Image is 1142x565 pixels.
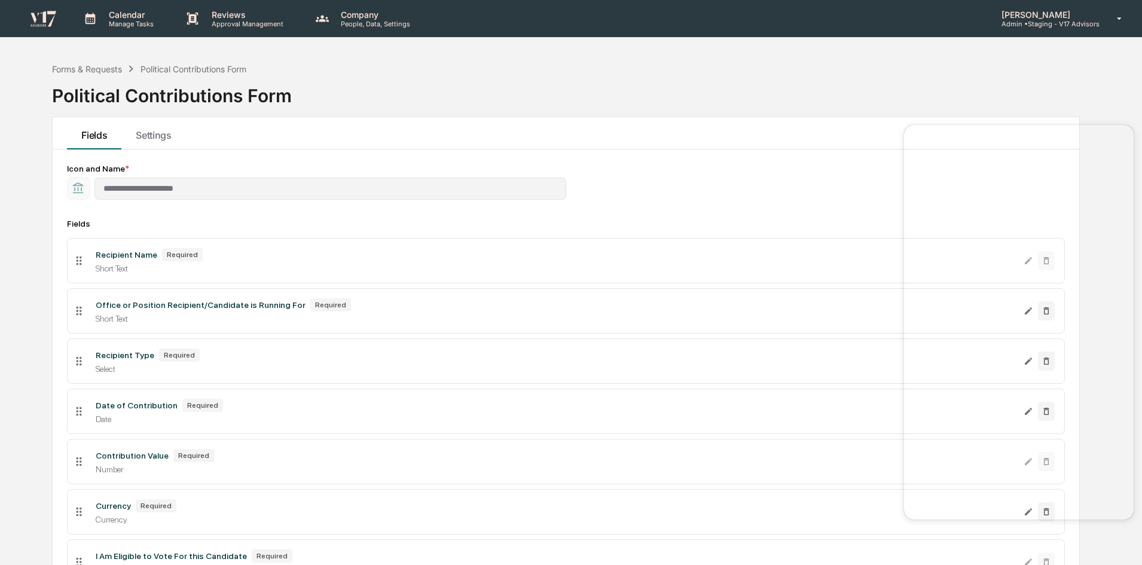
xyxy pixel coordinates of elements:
[96,314,1015,323] div: Short Text
[96,451,169,460] div: Contribution Value
[331,10,416,20] p: Company
[182,399,223,412] div: Required
[96,250,157,259] div: Recipient Name
[99,20,160,28] p: Manage Tasks
[159,349,200,362] div: Required
[96,515,1015,524] div: Currency
[96,401,178,410] div: Date of Contribution
[252,549,292,563] div: Required
[96,465,1015,474] div: Number
[96,300,306,310] div: Office or Position Recipient/Candidate is Running For
[904,125,1134,520] iframe: Customer support window
[992,10,1100,20] p: [PERSON_NAME]
[96,264,1015,273] div: Short Text
[202,10,289,20] p: Reviews
[173,449,214,462] div: Required
[52,64,122,74] div: Forms & Requests
[141,64,246,74] div: Political Contributions Form
[29,10,57,27] img: logo
[67,117,121,149] button: Fields
[202,20,289,28] p: Approval Management
[96,551,247,561] div: I Am Eligible to Vote For this Candidate
[67,164,1065,173] div: Icon and Name
[96,501,131,511] div: Currency
[96,350,154,360] div: Recipient Type
[1104,526,1136,558] iframe: Open customer support
[96,414,1015,424] div: Date
[67,219,1065,228] div: Fields
[162,248,203,261] div: Required
[96,364,1015,374] div: Select
[992,20,1100,28] p: Admin • Staging - V17 Advisors
[310,298,351,311] div: Required
[99,10,160,20] p: Calendar
[121,117,185,149] button: Settings
[331,20,416,28] p: People, Data, Settings
[136,499,176,512] div: Required
[52,75,292,106] div: Political Contributions Form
